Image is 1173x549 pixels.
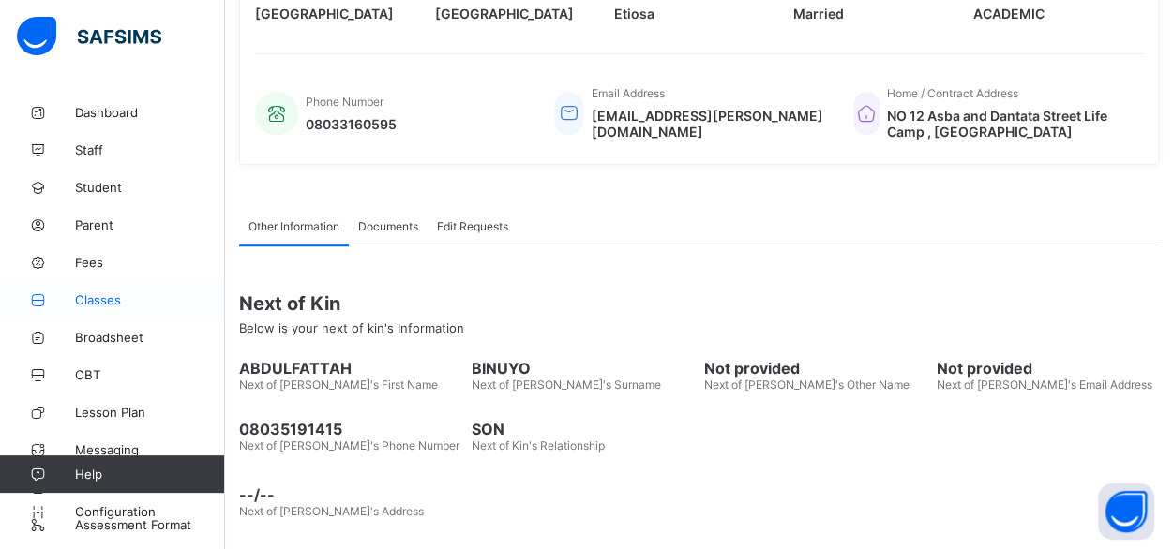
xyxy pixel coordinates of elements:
span: Email Address [591,86,664,100]
span: ACADEMIC [973,6,1124,22]
span: Etiosa [614,6,765,22]
span: Next of [PERSON_NAME]'s Other Name [704,378,910,392]
span: [GEOGRAPHIC_DATA] [434,6,585,22]
span: Next of [PERSON_NAME]'s Phone Number [239,438,459,453]
span: Next of [PERSON_NAME]'s Surname [472,378,661,392]
img: safsims [17,17,161,56]
span: Broadsheet [75,330,225,345]
span: Messaging [75,442,225,457]
span: Next of [PERSON_NAME]'s First Name [239,378,438,392]
span: Phone Number [306,95,383,109]
span: Next of Kin's Relationship [472,438,605,453]
span: Parent [75,217,225,232]
span: Other Information [248,219,339,233]
span: Next of [PERSON_NAME]'s Address [239,504,424,518]
span: SON [472,420,695,438]
span: Dashboard [75,105,225,120]
span: Student [75,180,225,195]
span: Classes [75,292,225,307]
span: 08033160595 [306,116,397,132]
span: Documents [358,219,418,233]
span: --/-- [239,485,1159,504]
button: Open asap [1098,483,1154,540]
span: Next of Kin [239,292,1159,315]
span: Fees [75,255,225,270]
span: Below is your next of kin's Information [239,320,464,335]
span: ABDULFATTAH [239,359,462,378]
span: Next of [PERSON_NAME]'s Email Address [936,378,1151,392]
span: Married [793,6,944,22]
span: Not provided [936,359,1159,378]
span: [GEOGRAPHIC_DATA] [255,6,406,22]
span: CBT [75,367,225,382]
span: Home / Contract Address [887,86,1018,100]
span: 08035191415 [239,420,462,438]
span: Configuration [75,504,224,519]
span: Staff [75,142,225,157]
span: Not provided [704,359,927,378]
span: Edit Requests [437,219,508,233]
span: NO 12 Asba and Dantata Street Life Camp , [GEOGRAPHIC_DATA] [887,108,1124,140]
span: BINUYO [472,359,695,378]
span: [EMAIL_ADDRESS][PERSON_NAME][DOMAIN_NAME] [591,108,825,140]
span: Help [75,467,224,482]
span: Lesson Plan [75,405,225,420]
